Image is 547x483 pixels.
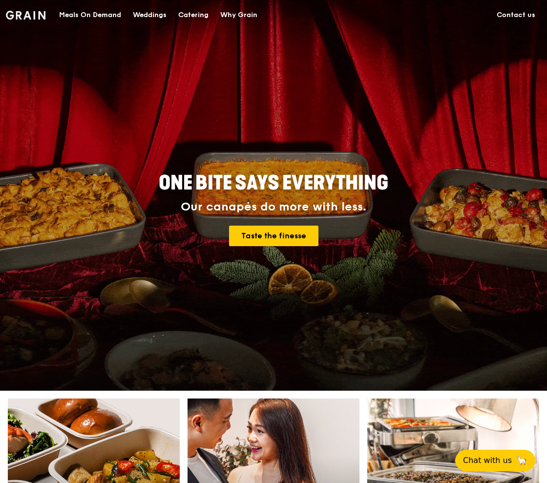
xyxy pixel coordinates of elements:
[220,0,257,30] div: Why Grain
[127,0,172,30] a: Weddings
[491,0,541,30] a: Contact us
[133,0,167,30] div: Weddings
[6,11,45,20] img: Grain
[455,450,535,471] button: Chat with us🦙
[229,226,318,246] a: Taste the finesse
[516,455,527,466] span: 🦙
[463,455,512,466] span: Chat with us
[172,0,214,30] a: Catering
[59,0,121,30] div: Meals On Demand
[178,0,209,30] div: Catering
[214,0,263,30] a: Why Grain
